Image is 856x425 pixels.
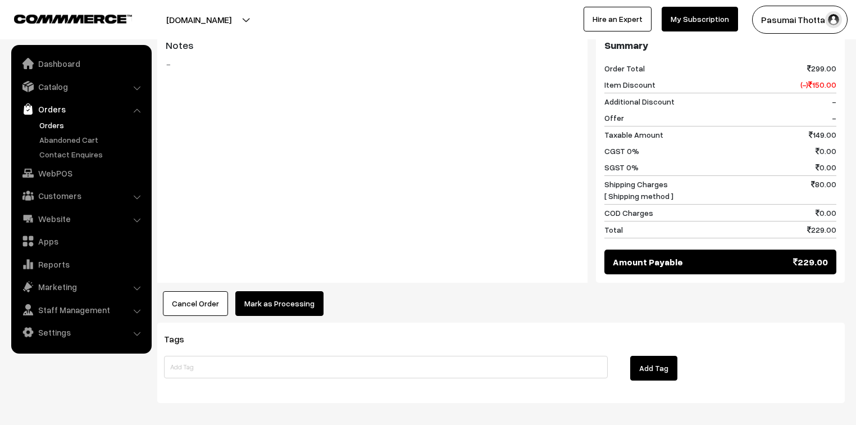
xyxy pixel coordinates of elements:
span: 0.00 [816,207,836,219]
a: Catalog [14,76,148,97]
button: Mark as Processing [235,291,324,316]
a: Apps [14,231,148,251]
span: - [832,112,836,124]
img: COMMMERCE [14,15,132,23]
button: Cancel Order [163,291,228,316]
span: Additional Discount [604,96,675,107]
a: Reports [14,254,148,274]
span: Item Discount [604,79,655,91]
a: Marketing [14,277,148,297]
a: Website [14,209,148,229]
span: Total [604,224,623,236]
a: Contact Enquires [37,148,148,160]
span: Tags [164,333,198,345]
span: Amount Payable [613,255,683,269]
a: Orders [37,119,148,131]
a: Hire an Expert [584,7,652,31]
button: [DOMAIN_NAME] [127,6,271,34]
span: Offer [604,112,624,124]
span: 80.00 [811,178,836,202]
input: Add Tag [164,356,608,378]
a: Dashboard [14,53,148,74]
span: 0.00 [816,161,836,173]
span: SGST 0% [604,161,639,173]
span: COD Charges [604,207,653,219]
span: 149.00 [809,129,836,141]
a: Abandoned Cart [37,134,148,146]
a: My Subscription [662,7,738,31]
span: - [832,96,836,107]
span: Taxable Amount [604,129,663,141]
span: CGST 0% [604,145,639,157]
a: COMMMERCE [14,11,112,25]
button: Pasumai Thotta… [752,6,848,34]
blockquote: - [166,57,579,71]
a: Staff Management [14,300,148,320]
h3: Summary [604,39,836,52]
span: (-) 150.00 [800,79,836,91]
h3: Notes [166,39,579,52]
span: Order Total [604,62,645,74]
a: WebPOS [14,163,148,183]
span: 299.00 [807,62,836,74]
span: 229.00 [807,224,836,236]
button: Add Tag [630,356,677,381]
a: Customers [14,186,148,206]
span: Shipping Charges [ Shipping method ] [604,178,673,202]
a: Orders [14,99,148,119]
img: user [825,11,842,28]
span: 0.00 [816,145,836,157]
a: Settings [14,322,148,342]
span: 229.00 [793,255,828,269]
